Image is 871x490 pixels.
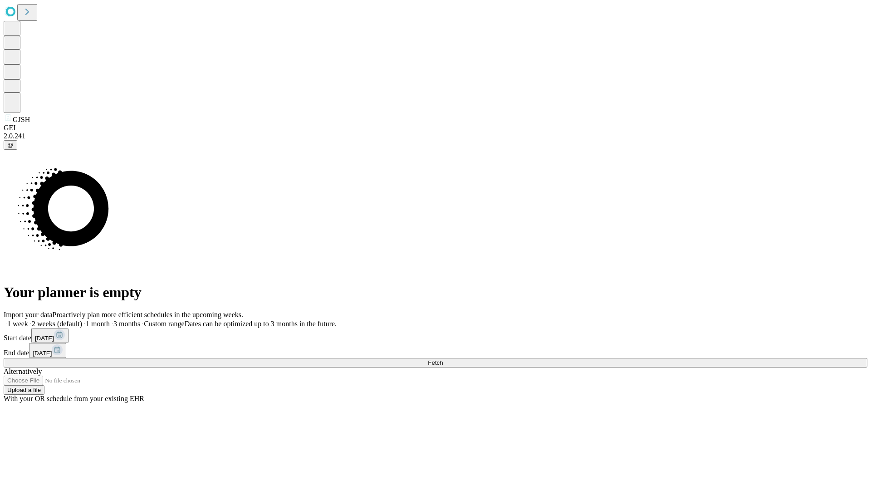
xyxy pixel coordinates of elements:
span: Import your data [4,311,53,318]
span: [DATE] [35,335,54,342]
span: [DATE] [33,350,52,357]
button: Upload a file [4,385,44,395]
span: Proactively plan more efficient schedules in the upcoming weeks. [53,311,243,318]
span: GJSH [13,116,30,123]
div: End date [4,343,867,358]
button: Fetch [4,358,867,367]
span: 2 weeks (default) [32,320,82,328]
div: Start date [4,328,867,343]
div: 2.0.241 [4,132,867,140]
span: 3 months [113,320,140,328]
span: Dates can be optimized up to 3 months in the future. [185,320,337,328]
span: With your OR schedule from your existing EHR [4,395,144,402]
button: [DATE] [29,343,66,358]
h1: Your planner is empty [4,284,867,301]
div: GEI [4,124,867,132]
span: 1 week [7,320,28,328]
span: @ [7,142,14,148]
span: Fetch [428,359,443,366]
span: Alternatively [4,367,42,375]
span: 1 month [86,320,110,328]
button: @ [4,140,17,150]
span: Custom range [144,320,184,328]
button: [DATE] [31,328,69,343]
